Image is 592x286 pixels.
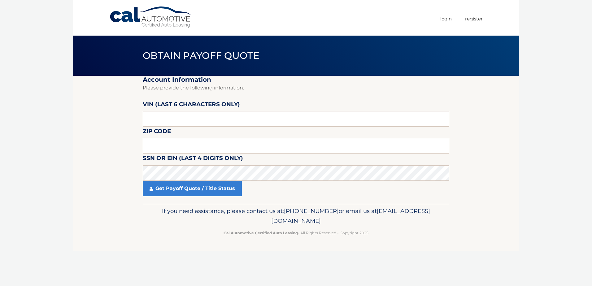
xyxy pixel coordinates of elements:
a: Register [465,14,483,24]
label: VIN (last 6 characters only) [143,100,240,111]
p: If you need assistance, please contact us at: or email us at [147,206,445,226]
p: - All Rights Reserved - Copyright 2025 [147,230,445,236]
span: Obtain Payoff Quote [143,50,259,61]
strong: Cal Automotive Certified Auto Leasing [224,231,298,235]
a: Login [440,14,452,24]
p: Please provide the following information. [143,84,449,92]
a: Get Payoff Quote / Title Status [143,181,242,196]
span: [PHONE_NUMBER] [284,207,339,214]
label: Zip Code [143,127,171,138]
label: SSN or EIN (last 4 digits only) [143,154,243,165]
a: Cal Automotive [109,6,193,28]
h2: Account Information [143,76,449,84]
